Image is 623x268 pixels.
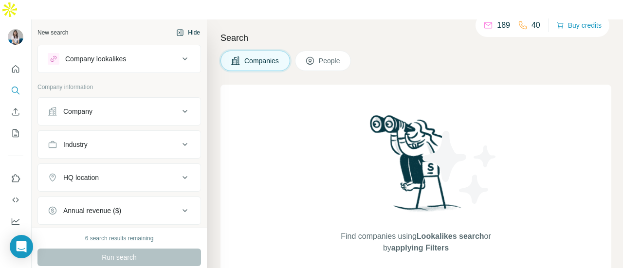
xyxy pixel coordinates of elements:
[556,18,602,32] button: Buy credits
[8,191,23,209] button: Use Surfe API
[37,28,68,37] div: New search
[8,170,23,187] button: Use Surfe on LinkedIn
[319,56,341,66] span: People
[338,231,494,254] span: Find companies using or by
[38,166,201,189] button: HQ location
[37,83,201,91] p: Company information
[8,29,23,45] img: Avatar
[65,54,126,64] div: Company lookalikes
[38,47,201,71] button: Company lookalikes
[38,100,201,123] button: Company
[8,103,23,121] button: Enrich CSV
[497,19,510,31] p: 189
[366,112,467,221] img: Surfe Illustration - Woman searching with binoculars
[10,235,33,258] div: Open Intercom Messenger
[220,31,611,45] h4: Search
[391,244,449,252] span: applying Filters
[38,133,201,156] button: Industry
[8,234,23,251] button: Feedback
[531,19,540,31] p: 40
[63,173,99,182] div: HQ location
[8,213,23,230] button: Dashboard
[244,56,280,66] span: Companies
[63,206,121,215] div: Annual revenue ($)
[8,60,23,78] button: Quick start
[169,25,207,40] button: Hide
[417,232,484,240] span: Lookalikes search
[85,234,154,243] div: 6 search results remaining
[38,199,201,222] button: Annual revenue ($)
[416,124,504,211] img: Surfe Illustration - Stars
[63,140,88,149] div: Industry
[63,107,92,116] div: Company
[8,125,23,142] button: My lists
[8,82,23,99] button: Search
